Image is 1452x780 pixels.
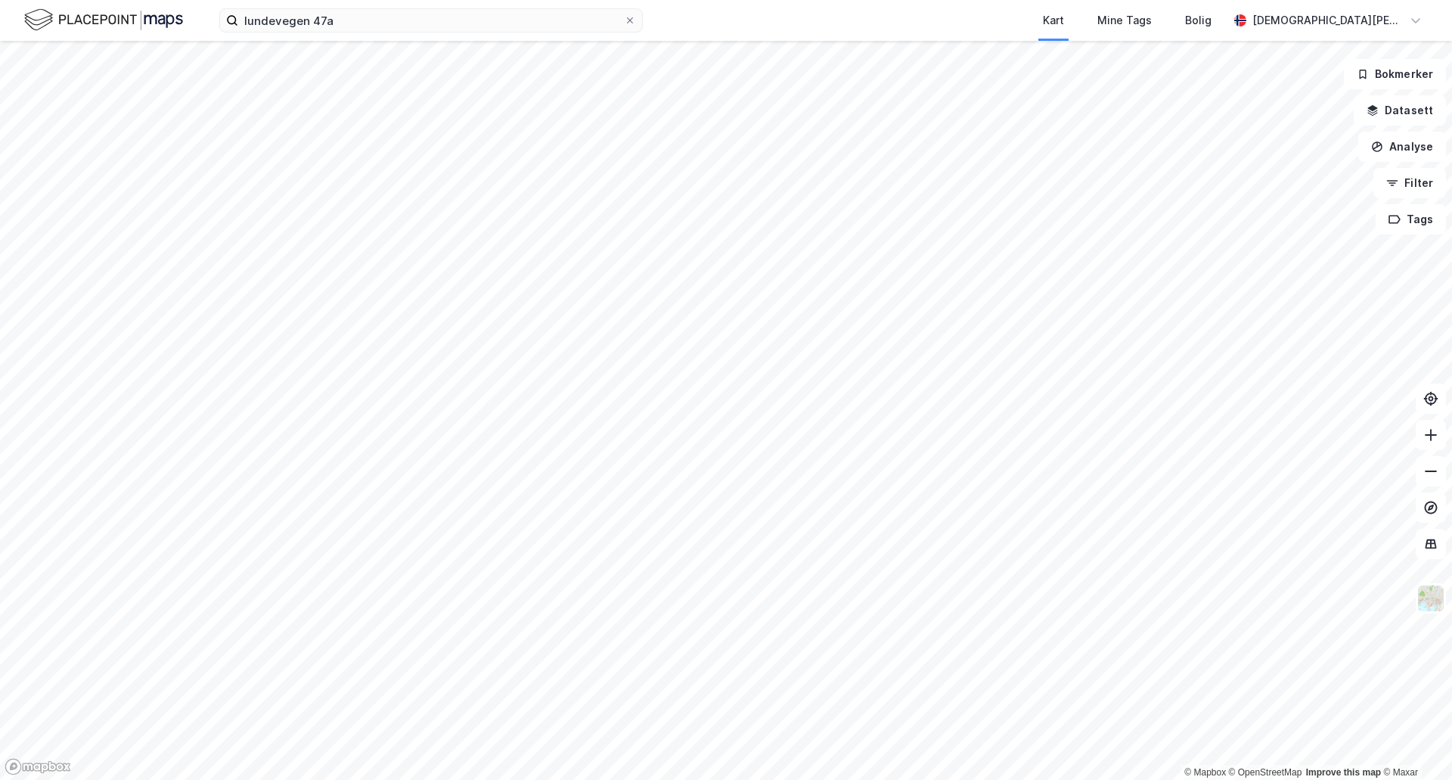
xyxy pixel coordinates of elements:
[1358,132,1446,162] button: Analyse
[1376,707,1452,780] div: Kontrollprogram for chat
[1354,95,1446,126] button: Datasett
[1344,59,1446,89] button: Bokmerker
[1373,168,1446,198] button: Filter
[1252,11,1404,30] div: [DEMOGRAPHIC_DATA][PERSON_NAME]
[1229,767,1302,778] a: OpenStreetMap
[1416,584,1445,613] img: Z
[1376,204,1446,235] button: Tags
[238,9,624,32] input: Søk på adresse, matrikkel, gårdeiere, leietakere eller personer
[1306,767,1381,778] a: Improve this map
[24,7,183,33] img: logo.f888ab2527a4732fd821a326f86c7f29.svg
[5,758,71,775] a: Mapbox homepage
[1376,707,1452,780] iframe: Chat Widget
[1043,11,1064,30] div: Kart
[1185,11,1212,30] div: Bolig
[1097,11,1152,30] div: Mine Tags
[1184,767,1226,778] a: Mapbox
